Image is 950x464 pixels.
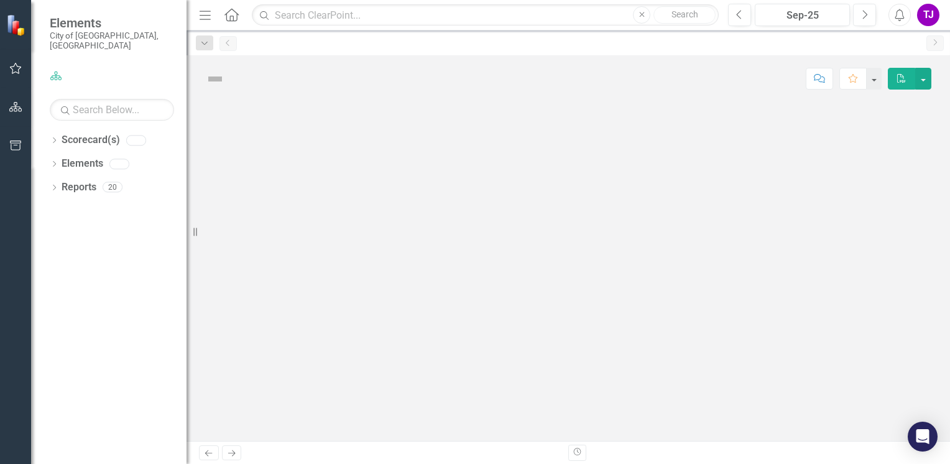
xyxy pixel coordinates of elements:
a: Elements [62,157,103,171]
img: ClearPoint Strategy [6,14,28,36]
div: Open Intercom Messenger [908,422,938,452]
img: Not Defined [205,69,225,89]
button: Sep-25 [755,4,850,26]
a: Scorecard(s) [62,133,120,147]
a: Reports [62,180,96,195]
div: Sep-25 [759,8,846,23]
div: 20 [103,182,122,193]
button: Search [653,6,716,24]
button: TJ [917,4,939,26]
span: Search [671,9,698,19]
input: Search Below... [50,99,174,121]
small: City of [GEOGRAPHIC_DATA], [GEOGRAPHIC_DATA] [50,30,174,51]
input: Search ClearPoint... [252,4,719,26]
span: Elements [50,16,174,30]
